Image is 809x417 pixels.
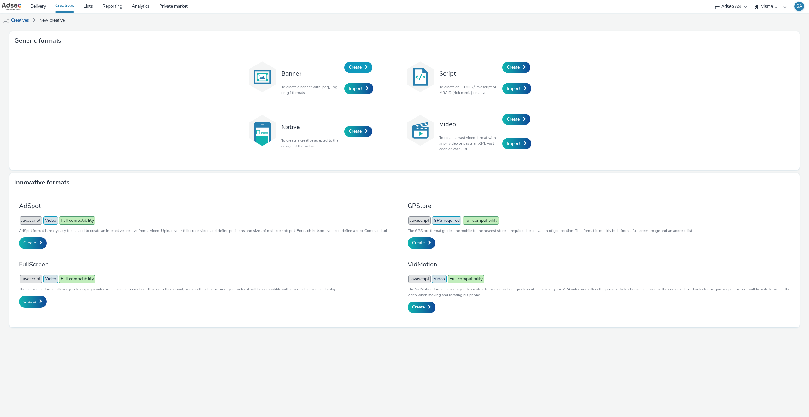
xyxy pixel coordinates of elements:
span: Create [349,64,362,70]
p: The VidMotion format enables you to create a fullscreen video regardless of the size of your MP4 ... [408,286,790,298]
span: Create [349,128,362,134]
a: Create [502,62,530,73]
p: To create an HTML5 / javascript or MRAID (rich media) creative. [439,84,499,96]
span: Create [412,240,425,246]
h3: Script [439,69,499,78]
a: Import [502,138,531,149]
a: Create [344,126,372,137]
p: To create a vast video format with .mp4 video or paste an XML vast code or vast URL. [439,135,499,152]
span: Javascript [20,216,42,225]
h3: Innovative formats [14,178,70,187]
a: New creative [36,13,68,28]
span: Import [507,140,520,146]
h3: FullScreen [19,260,401,269]
a: Create [19,296,47,307]
span: Create [507,64,520,70]
span: Create [412,304,425,310]
p: The Fullscreen format allows you to display a video in full screen on mobile. Thanks to this form... [19,286,401,292]
img: code.svg [404,61,436,93]
img: native.svg [246,115,278,146]
img: undefined Logo [2,3,21,10]
a: Create [19,237,47,249]
span: Create [23,298,36,304]
h3: Video [439,120,499,128]
a: Import [502,83,531,94]
p: To create a banner with .png, .jpg or .gif formats. [281,84,341,96]
span: Create [507,116,520,122]
img: banner.svg [246,61,278,93]
span: Full compatibility [59,216,95,225]
h3: Generic formats [14,36,61,46]
span: Import [349,85,362,91]
span: Create [23,240,36,246]
span: Video [43,216,58,225]
h3: Native [281,123,341,131]
h3: GPStore [408,202,790,210]
span: GPS required [432,216,461,225]
a: Import [344,83,373,94]
h3: AdSpot [19,202,401,210]
span: Javascript [408,216,431,225]
img: video.svg [404,115,436,146]
span: Video [432,275,447,283]
h3: VidMotion [408,260,790,269]
span: Video [43,275,58,283]
p: The GPStore format guides the mobile to the nearest store, it requires the activation of geolocat... [408,228,790,233]
span: Import [507,85,520,91]
a: Create [408,302,435,313]
span: Full compatibility [463,216,499,225]
a: Create [344,62,372,73]
p: To create a creative adapted to the design of the website. [281,138,341,149]
span: Full compatibility [448,275,484,283]
span: Javascript [408,275,431,283]
p: AdSpot format is really easy to use and to create an interactive creative from a video. Upload yo... [19,228,401,233]
a: Create [408,237,435,249]
div: SA [796,2,802,11]
a: Create [502,114,530,125]
span: Full compatibility [59,275,95,283]
h3: Banner [281,69,341,78]
img: mobile [3,17,9,24]
span: Javascript [20,275,42,283]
